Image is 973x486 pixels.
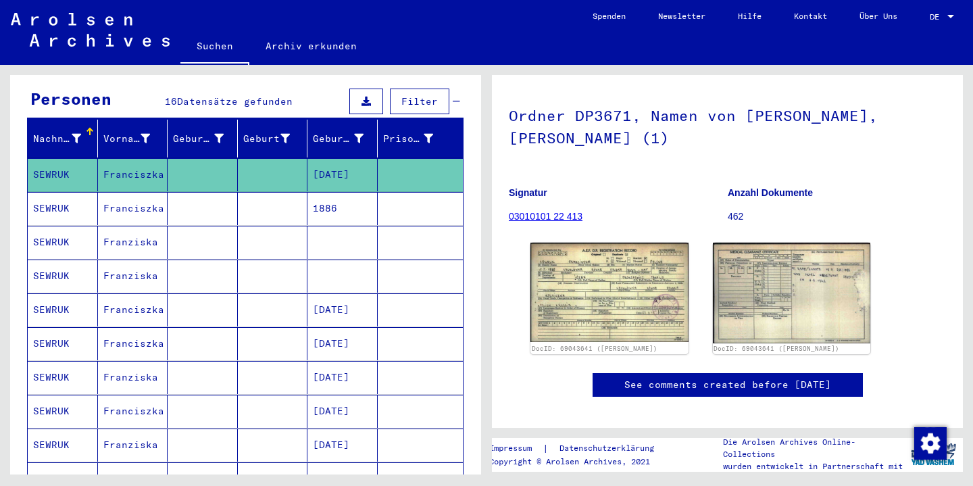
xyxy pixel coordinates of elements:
a: Archiv erkunden [249,30,373,62]
a: Suchen [180,30,249,65]
span: 16 [165,95,177,107]
img: yv_logo.png [908,437,959,471]
p: Copyright © Arolsen Archives, 2021 [489,456,670,468]
mat-cell: SEWRUK [28,226,98,259]
p: Die Arolsen Archives Online-Collections [723,436,904,460]
mat-cell: Franciszka [98,192,168,225]
mat-header-cell: Geburtsname [168,120,238,157]
div: Geburtsname [173,132,224,146]
mat-cell: Franciszka [98,395,168,428]
div: Geburtsname [173,128,241,149]
img: 001.jpg [530,243,689,342]
mat-cell: Franziska [98,429,168,462]
mat-cell: SEWRUK [28,429,98,462]
a: See comments created before [DATE] [624,378,831,392]
mat-cell: Franciszka [98,327,168,360]
div: Vorname [103,132,151,146]
mat-header-cell: Geburt‏ [238,120,308,157]
p: 462 [728,210,946,224]
img: Arolsen_neg.svg [11,13,170,47]
div: | [489,441,670,456]
div: Geburt‏ [243,132,291,146]
mat-cell: Franciszka [98,158,168,191]
div: Zustimmung ändern [914,427,946,459]
mat-cell: Franziska [98,260,168,293]
mat-cell: SEWRUK [28,293,98,326]
a: 03010101 22 413 [509,211,582,222]
div: Geburtsdatum [313,128,380,149]
p: wurden entwickelt in Partnerschaft mit [723,460,904,472]
mat-cell: 1886 [307,192,378,225]
div: Geburtsdatum [313,132,364,146]
mat-cell: [DATE] [307,395,378,428]
b: Signatur [509,187,547,198]
a: DocID: 69043641 ([PERSON_NAME]) [714,345,839,352]
mat-cell: [DATE] [307,361,378,394]
div: Personen [30,87,111,111]
div: Prisoner # [383,132,434,146]
div: Geburt‏ [243,128,307,149]
mat-cell: SEWRUK [28,192,98,225]
div: Nachname [33,128,98,149]
button: Filter [390,89,449,114]
mat-cell: Franziska [98,361,168,394]
mat-cell: SEWRUK [28,260,98,293]
div: Vorname [103,128,168,149]
mat-cell: [DATE] [307,327,378,360]
mat-cell: SEWRUK [28,158,98,191]
mat-header-cell: Geburtsdatum [307,120,378,157]
mat-header-cell: Vorname [98,120,168,157]
div: Prisoner # [383,128,451,149]
mat-cell: [DATE] [307,158,378,191]
div: Nachname [33,132,81,146]
a: Impressum [489,441,543,456]
mat-cell: SEWRUK [28,327,98,360]
a: DocID: 69043641 ([PERSON_NAME]) [532,345,657,352]
mat-header-cell: Nachname [28,120,98,157]
mat-header-cell: Prisoner # [378,120,464,157]
img: Zustimmung ändern [914,427,947,460]
img: 002.jpg [713,243,871,343]
span: Datensätze gefunden [177,95,293,107]
mat-cell: SEWRUK [28,395,98,428]
span: DE [930,12,945,22]
mat-cell: [DATE] [307,429,378,462]
a: Datenschutzerklärung [549,441,670,456]
h1: Ordner DP3671, Namen von [PERSON_NAME], [PERSON_NAME] (1) [509,84,946,166]
span: Filter [401,95,438,107]
mat-cell: SEWRUK [28,361,98,394]
mat-cell: Franciszka [98,293,168,326]
mat-cell: [DATE] [307,293,378,326]
mat-cell: Franziska [98,226,168,259]
b: Anzahl Dokumente [728,187,813,198]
